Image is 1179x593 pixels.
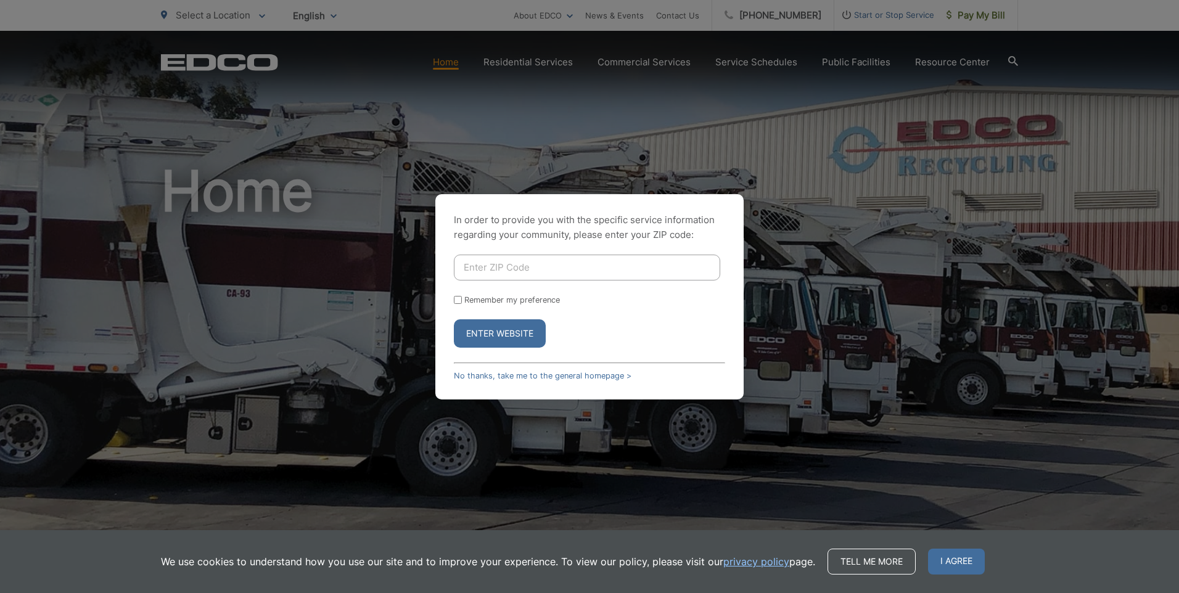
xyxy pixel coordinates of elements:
[454,371,631,380] a: No thanks, take me to the general homepage >
[161,554,815,569] p: We use cookies to understand how you use our site and to improve your experience. To view our pol...
[928,549,985,575] span: I agree
[454,213,725,242] p: In order to provide you with the specific service information regarding your community, please en...
[464,295,560,305] label: Remember my preference
[454,255,720,280] input: Enter ZIP Code
[828,549,916,575] a: Tell me more
[723,554,789,569] a: privacy policy
[454,319,546,348] button: Enter Website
